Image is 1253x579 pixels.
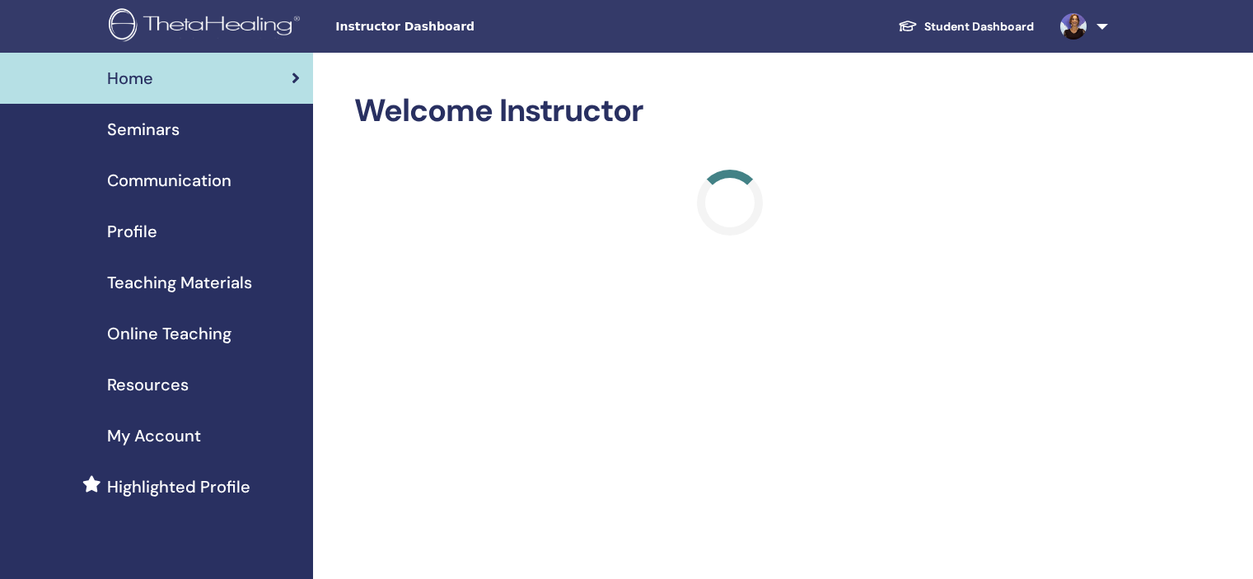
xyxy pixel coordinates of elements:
span: My Account [107,423,201,448]
img: logo.png [109,8,306,45]
span: Teaching Materials [107,270,252,295]
span: Profile [107,219,157,244]
span: Communication [107,168,231,193]
span: Home [107,66,153,91]
img: graduation-cap-white.svg [898,19,918,33]
span: Seminars [107,117,180,142]
h2: Welcome Instructor [354,92,1105,130]
span: Instructor Dashboard [335,18,582,35]
span: Online Teaching [107,321,231,346]
img: default.jpg [1060,13,1087,40]
span: Highlighted Profile [107,474,250,499]
span: Resources [107,372,189,397]
a: Student Dashboard [885,12,1047,42]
